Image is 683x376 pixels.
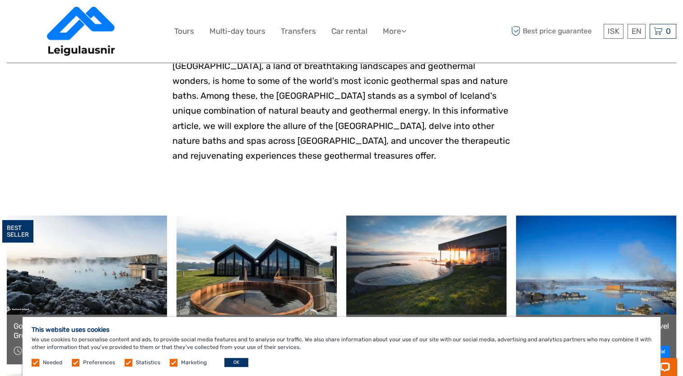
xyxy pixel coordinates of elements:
[47,7,116,56] img: 3237-1562bb6b-eaa9-480f-8daa-79aa4f7f02e6_logo_big.png
[136,359,160,367] label: Statistics
[14,321,160,340] a: Golden Circle, Kerid & Blue Lagoon Small Group Tour with Admission Ticket
[32,326,651,334] h5: This website uses cookies
[172,61,510,161] span: [GEOGRAPHIC_DATA], a land of breathtaking landscapes and geothermal wonders, is home to some of t...
[23,317,660,376] div: We use cookies to personalise content and ads, to provide social media features and to analyse ou...
[2,220,33,243] div: BEST SELLER
[43,359,62,367] label: Needed
[281,25,316,38] a: Transfers
[13,16,102,23] p: Chat now
[174,25,194,38] a: Tours
[627,24,646,39] div: EN
[209,25,265,38] a: Multi-day tours
[331,25,367,38] a: Car rental
[509,24,601,39] span: Best price guarantee
[104,14,115,25] button: Open LiveChat chat widget
[224,358,248,367] button: OK
[608,27,619,36] span: ISK
[83,359,115,367] label: Preferences
[664,27,672,36] span: 0
[383,25,406,38] a: More
[181,359,207,367] label: Marketing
